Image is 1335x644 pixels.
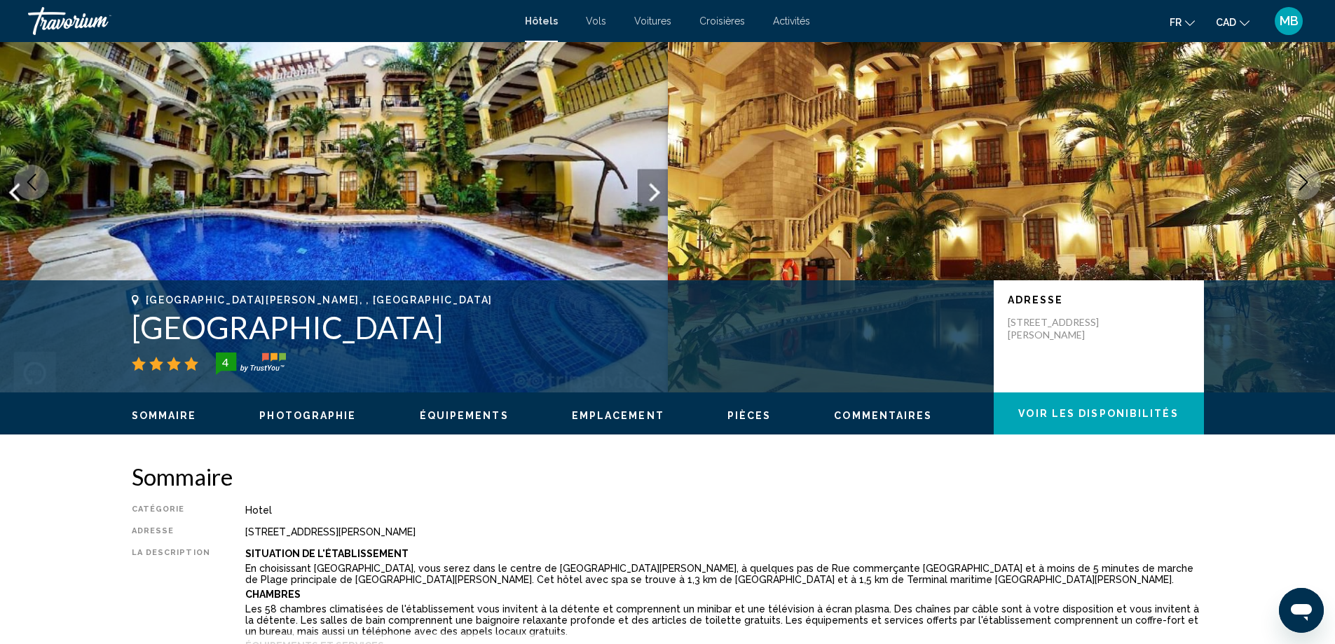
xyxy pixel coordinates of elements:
[634,15,671,27] a: Voitures
[525,15,558,27] a: Hôtels
[259,409,356,422] button: Photographie
[212,354,240,371] div: 4
[1216,17,1236,28] span: CAD
[420,410,509,421] span: Équipements
[727,409,772,422] button: Pièces
[245,563,1204,585] p: En choisissant [GEOGRAPHIC_DATA], vous serez dans le centre de [GEOGRAPHIC_DATA][PERSON_NAME], à ...
[1018,409,1178,420] span: Voir les disponibilités
[1280,14,1299,28] span: MB
[132,505,210,516] div: Catégorie
[132,463,1204,491] h2: Sommaire
[994,392,1204,434] button: Voir les disponibilités
[1170,17,1182,28] span: fr
[245,603,1204,637] p: Les 58 chambres climatisées de l'établissement vous invitent à la détente et comprennent un minib...
[572,409,664,422] button: Emplacement
[132,526,210,537] div: Adresse
[245,505,1204,516] div: Hotel
[14,165,49,200] button: Previous image
[146,294,493,306] span: [GEOGRAPHIC_DATA][PERSON_NAME], , [GEOGRAPHIC_DATA]
[216,352,286,375] img: trustyou-badge-hor.svg
[1279,588,1324,633] iframe: Bouton de lancement de la fenêtre de messagerie
[572,410,664,421] span: Emplacement
[1170,12,1195,32] button: Change language
[132,410,197,421] span: Sommaire
[132,409,197,422] button: Sommaire
[586,15,606,27] a: Vols
[1008,316,1120,341] p: [STREET_ADDRESS][PERSON_NAME]
[245,589,301,600] b: Chambres
[699,15,745,27] a: Croisières
[245,526,1204,537] div: [STREET_ADDRESS][PERSON_NAME]
[834,410,932,421] span: Commentaires
[1286,165,1321,200] button: Next image
[1271,6,1307,36] button: User Menu
[1216,12,1250,32] button: Change currency
[245,548,409,559] b: Situation De L'établissement
[132,309,980,345] h1: [GEOGRAPHIC_DATA]
[727,410,772,421] span: Pièces
[420,409,509,422] button: Équipements
[773,15,810,27] a: Activités
[834,409,932,422] button: Commentaires
[1008,294,1190,306] p: Adresse
[259,410,356,421] span: Photographie
[28,7,511,35] a: Travorium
